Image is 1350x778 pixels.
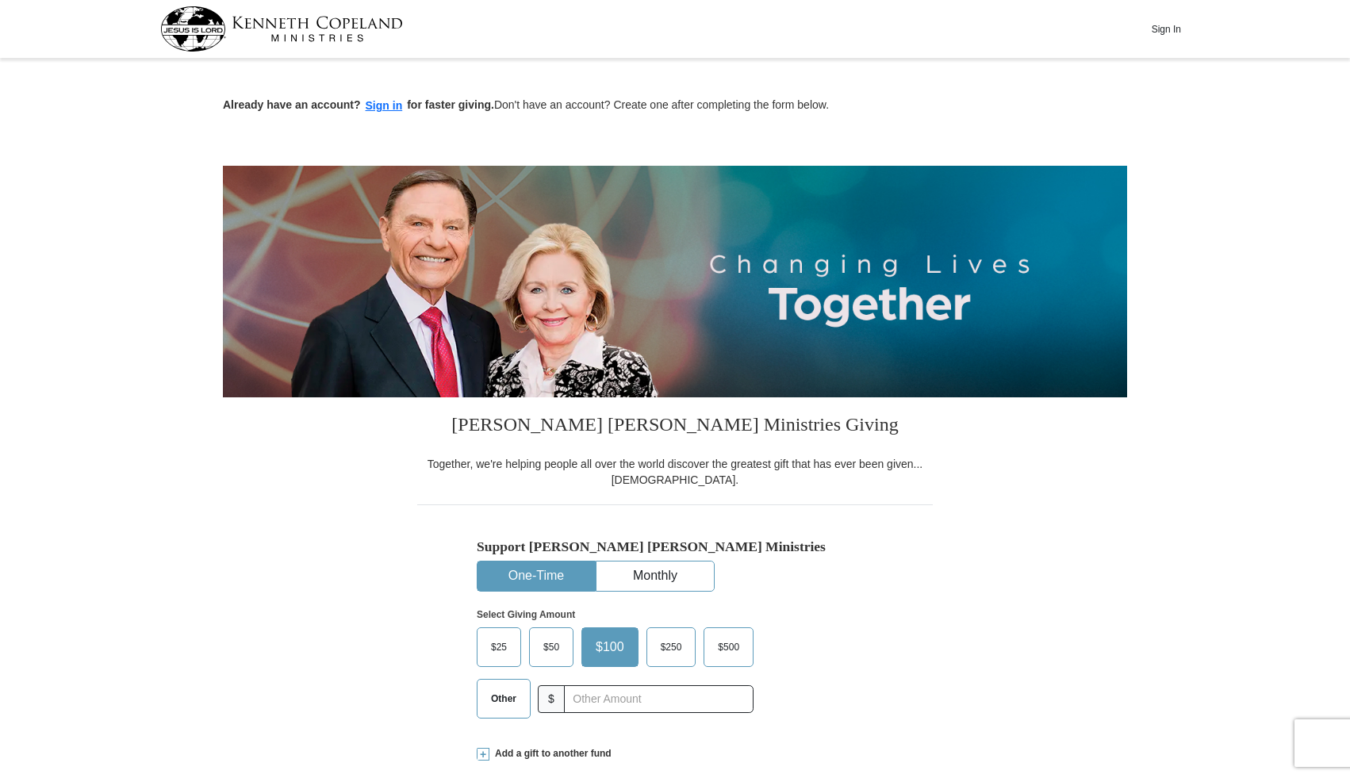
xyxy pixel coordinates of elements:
[417,456,933,488] div: Together, we're helping people all over the world discover the greatest gift that has ever been g...
[417,397,933,456] h3: [PERSON_NAME] [PERSON_NAME] Ministries Giving
[223,98,494,111] strong: Already have an account? for faster giving.
[483,635,515,659] span: $25
[538,685,565,713] span: $
[477,538,873,555] h5: Support [PERSON_NAME] [PERSON_NAME] Ministries
[588,635,632,659] span: $100
[361,97,408,115] button: Sign in
[653,635,690,659] span: $250
[477,609,575,620] strong: Select Giving Amount
[223,97,1127,115] p: Don't have an account? Create one after completing the form below.
[564,685,754,713] input: Other Amount
[1142,17,1190,41] button: Sign In
[160,6,403,52] img: kcm-header-logo.svg
[489,747,612,761] span: Add a gift to another fund
[710,635,747,659] span: $500
[477,561,595,591] button: One-Time
[596,561,714,591] button: Monthly
[535,635,567,659] span: $50
[483,687,524,711] span: Other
